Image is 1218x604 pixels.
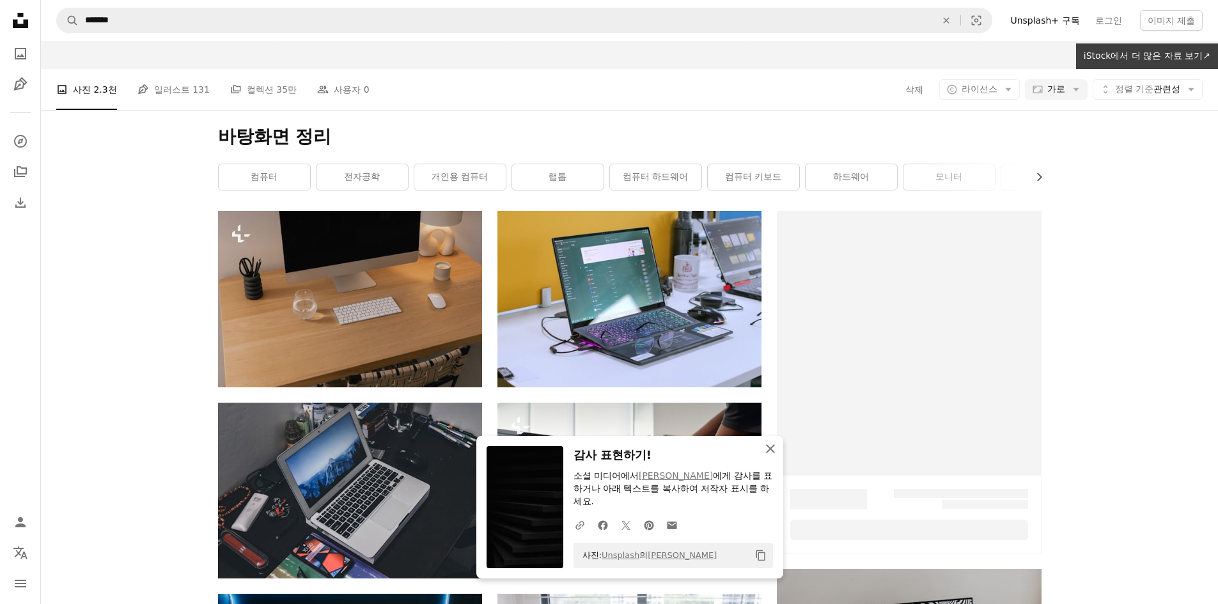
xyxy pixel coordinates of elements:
a: 컴퓨터 [219,164,310,190]
button: 언어 [8,540,33,566]
span: 0 [364,82,370,97]
button: 이미지 제출 [1140,10,1203,31]
p: 소셜 미디어에서 에게 감사를 표하거나 아래 텍스트를 복사하여 저작자 표시를 하세요. [574,470,773,508]
form: 사이트 전체에서 이미지 찾기 [56,8,992,33]
span: 가로 [1047,83,1065,96]
img: 사무실 관리자의 직장에 서 있는 동안 먼지떨이를 닦는 컴퓨터 화면을 닦는 젊은 아프리카계 미국인 남자의 장갑을 낀 손 [497,403,761,578]
span: 131 [192,82,210,97]
a: [PERSON_NAME] [648,550,717,560]
a: 일러스트 [8,72,33,97]
img: 나무 책상 위에 앉아 있는 노트북 컴퓨터 [218,403,482,578]
button: 삭제 [905,79,924,100]
a: 화면 [1001,164,1093,190]
a: Unsplash [602,550,639,560]
a: 하드웨어 [806,164,897,190]
button: 정렬 기준관련성 [1093,79,1203,100]
a: 탐색 [8,128,33,154]
a: 개인용 컴퓨터 [414,164,506,190]
a: 나무 책상 위에 놓인 컴퓨터 모니터 [218,293,482,305]
button: 삭제 [932,8,960,33]
a: Unsplash+ 구독 [1003,10,1087,31]
a: 컴퓨터 키보드 [708,164,799,190]
h3: 감사 표현하기! [574,446,773,465]
button: Unsplash 검색 [57,8,79,33]
span: 관련성 [1115,83,1180,96]
a: 사진 [8,41,33,66]
img: 하얀 책상 위에 앉아 있는 노트북 컴퓨터 [497,211,761,387]
button: 메뉴 [8,571,33,596]
a: 컴퓨터 하드웨어 [610,164,701,190]
span: –– ––– ––– –– ––– – ––– ––– –––– – – –– ––– – – ––– –– –– –––– –– [894,489,1028,509]
button: 클립보드에 복사하기 [750,545,772,566]
span: 35만 [276,82,297,97]
a: 사용자 0 [317,69,369,110]
a: 랩톱 [512,164,604,190]
h1: 바탕화면 정리 [218,125,1042,148]
a: 일러스트 131 [137,69,210,110]
a: 다운로드 내역 [8,190,33,215]
a: 홈 — Unsplash [8,8,33,36]
a: 전자공학 [316,164,408,190]
span: iStock에서 더 많은 자료 보기 ↗ [1084,50,1210,61]
button: 목록을 오른쪽으로 스크롤 [1027,164,1042,190]
a: 컬렉션 35만 [230,69,297,110]
button: 시각적 검색 [961,8,992,33]
span: 라이선스 [962,84,997,94]
a: Facebook에 공유 [591,512,614,538]
a: Twitter에 공유 [614,512,637,538]
button: 라이선스 [939,79,1020,100]
a: 로그인 [1088,10,1130,31]
a: [PERSON_NAME] [639,470,713,481]
a: 이메일로 공유에 공유 [660,512,683,538]
img: 나무 책상 위에 놓인 컴퓨터 모니터 [218,211,482,387]
a: Pinterest에 공유 [637,512,660,538]
a: 로그인 / 가입 [8,509,33,535]
span: 정렬 기준 [1115,84,1153,94]
button: 가로 [1025,79,1088,100]
a: 모니터 [903,164,995,190]
a: iStock에서 더 많은 자료 보기↗ [1076,43,1218,69]
span: 사진: 의 [576,545,717,566]
a: 하얀 책상 위에 앉아 있는 노트북 컴퓨터 [497,293,761,305]
a: 나무 책상 위에 앉아 있는 노트북 컴퓨터 [218,484,482,496]
a: 컬렉션 [8,159,33,185]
